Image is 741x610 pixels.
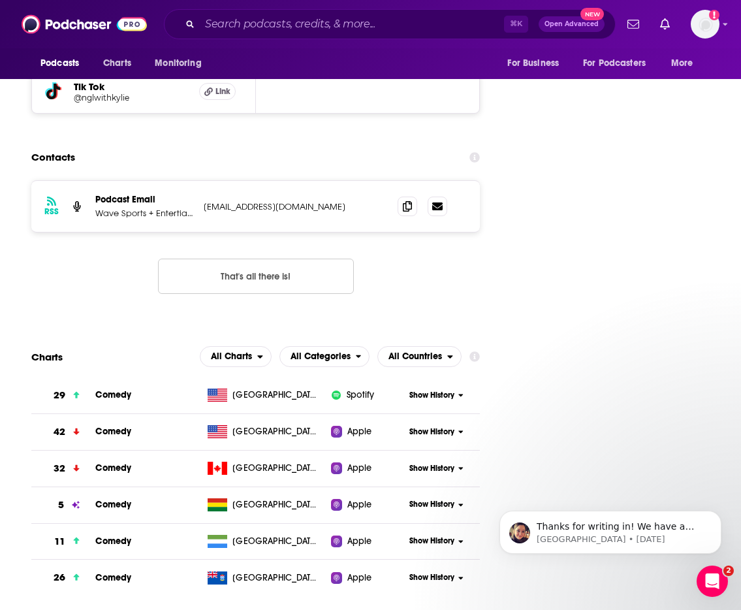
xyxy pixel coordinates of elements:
img: User Profile [691,10,719,39]
a: Charts [95,51,139,76]
span: Apple [347,425,372,438]
h2: Platforms [200,346,272,367]
h5: Tik Tok [74,80,189,93]
svg: Add a profile image [709,10,719,20]
a: Comedy [95,572,131,583]
h2: Charts [31,351,63,363]
span: ⌘ K [504,16,528,33]
span: Apple [347,462,372,475]
span: Show History [409,499,454,510]
a: 11 [31,524,95,560]
a: Apple [331,498,402,511]
input: Search podcasts, credits, & more... [200,14,504,35]
span: Show History [409,536,454,547]
a: Link [199,83,236,100]
button: Show profile menu [691,10,719,39]
button: open menu [662,51,710,76]
h3: 5 [58,498,64,513]
span: Spotify [347,389,374,402]
h3: 32 [54,461,65,476]
span: Show History [409,572,454,583]
span: Link [215,86,230,97]
button: Open AdvancedNew [539,16,605,32]
button: Nothing here. [158,259,354,294]
h2: Contacts [31,145,75,170]
button: open menu [498,51,575,76]
a: Apple [331,535,402,548]
button: open menu [200,346,272,367]
button: open menu [575,51,665,76]
a: [GEOGRAPHIC_DATA] [202,571,331,585]
span: Bolivia, Plurinational State of [232,498,317,511]
span: Comedy [95,536,131,547]
button: Show History [402,536,471,547]
button: open menu [279,346,370,367]
h3: 29 [54,388,65,403]
button: Show History [402,499,471,510]
p: Podcast Email [95,194,193,205]
span: Charts [103,54,131,72]
button: open menu [377,346,462,367]
span: New [580,8,604,20]
a: Comedy [95,426,131,437]
span: For Podcasters [583,54,646,72]
a: [GEOGRAPHIC_DATA], Plurinational State of [202,498,331,511]
a: [GEOGRAPHIC_DATA] [202,535,331,548]
div: Search podcasts, credits, & more... [164,9,616,39]
h2: Categories [279,346,370,367]
a: Apple [331,462,402,475]
a: Comedy [95,499,131,510]
span: Apple [347,571,372,585]
p: Wave Sports + Entertianment [95,208,193,219]
p: [EMAIL_ADDRESS][DOMAIN_NAME] [204,201,377,212]
span: Open Advanced [544,21,599,27]
a: [GEOGRAPHIC_DATA] [202,462,331,475]
span: Podcasts [40,54,79,72]
span: Show History [409,463,454,474]
a: Apple [331,571,402,585]
a: 32 [31,451,95,487]
a: Apple [331,425,402,438]
span: All Categories [291,352,351,361]
img: iconImage [331,390,341,400]
h3: RSS [44,206,59,217]
iframe: Intercom live chat [697,566,728,597]
span: United States [232,389,317,402]
button: open menu [31,51,96,76]
h3: 26 [54,570,65,585]
span: Apple [347,535,372,548]
a: 26 [31,560,95,596]
iframe: Intercom notifications message [480,483,741,575]
span: Apple [347,498,372,511]
span: All Countries [388,352,442,361]
h2: Countries [377,346,462,367]
a: [GEOGRAPHIC_DATA] [202,389,331,402]
span: Monitoring [155,54,201,72]
button: Show History [402,463,471,474]
a: 5 [31,487,95,523]
span: Show History [409,426,454,438]
a: @nglwithkylie [74,93,189,103]
button: Show History [402,390,471,401]
a: 29 [31,377,95,413]
a: iconImageSpotify [331,389,402,402]
a: Show notifications dropdown [622,13,644,35]
span: Sierra Leone [232,535,317,548]
span: Cayman Islands [232,571,317,585]
button: open menu [146,51,218,76]
button: Show History [402,572,471,583]
a: Comedy [95,389,131,400]
img: Podchaser - Follow, Share and Rate Podcasts [22,12,147,37]
a: Comedy [95,462,131,474]
span: For Business [507,54,559,72]
span: More [671,54,693,72]
span: All Charts [211,352,252,361]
